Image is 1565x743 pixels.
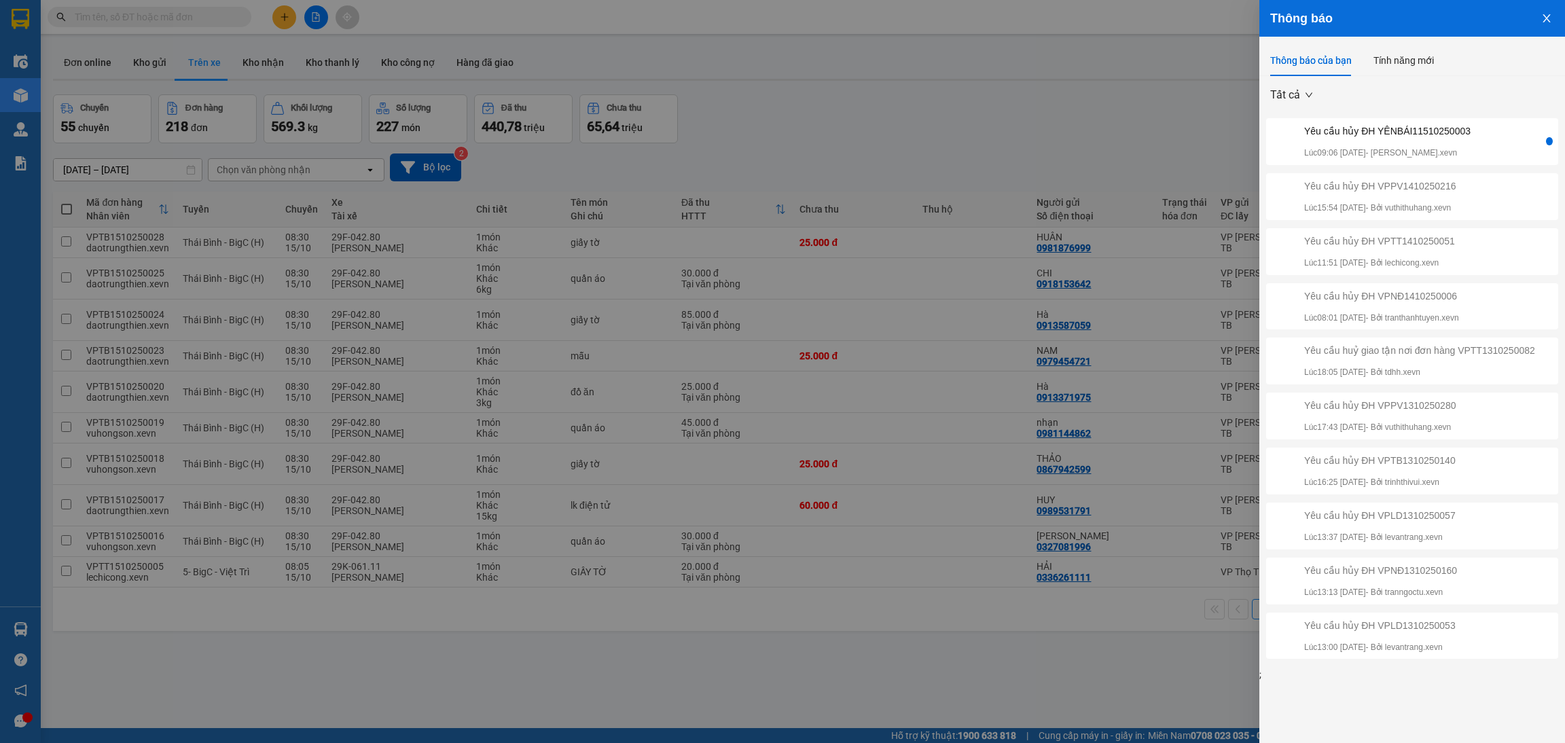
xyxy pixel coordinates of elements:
[1304,289,1459,304] div: Yêu cầu hủy ĐH VPNĐ1410250006
[1304,398,1456,413] div: Yêu cầu hủy ĐH VPPV1310250280
[1304,234,1455,249] div: Yêu cầu hủy ĐH VPTT1410250051
[1304,343,1535,358] div: Yêu cầu huỷ giao tận nơi đơn hàng VPTT1310250082
[1304,147,1471,160] p: Lúc 09:06 [DATE] - [PERSON_NAME].xevn
[1304,124,1471,139] div: Yêu cầu hủy ĐH YÊNBÁI11510250003
[1304,202,1456,215] p: Lúc 15:54 [DATE] - Bởi vuthithuhang.xevn
[1304,563,1457,578] div: Yêu cầu hủy ĐH VPNĐ1310250160
[1270,85,1312,105] span: Tất cả
[1304,618,1456,633] div: Yêu cầu hủy ĐH VPLD1310250053
[1304,453,1456,468] div: Yêu cầu hủy ĐH VPTB1310250140
[1304,179,1456,194] div: Yêu cầu hủy ĐH VPPV1410250216
[1541,13,1552,24] span: close
[1304,476,1456,489] p: Lúc 16:25 [DATE] - Bởi trinhthivui.xevn
[1304,586,1457,599] p: Lúc 13:13 [DATE] - Bởi tranngoctu.xevn
[1270,11,1554,26] div: Thông báo
[1373,53,1434,68] div: Tính năng mới
[1304,366,1535,379] p: Lúc 18:05 [DATE] - Bởi tdhh.xevn
[1259,76,1565,682] div: ;
[1304,421,1456,434] p: Lúc 17:43 [DATE] - Bởi vuthithuhang.xevn
[1304,257,1455,270] p: Lúc 11:51 [DATE] - Bởi lechicong.xevn
[1304,641,1456,654] p: Lúc 13:00 [DATE] - Bởi levantrang.xevn
[1304,312,1459,325] p: Lúc 08:01 [DATE] - Bởi tranthanhtuyen.xevn
[1304,531,1456,544] p: Lúc 13:37 [DATE] - Bởi levantrang.xevn
[1270,53,1352,68] div: Thông báo của bạn
[1304,508,1456,523] div: Yêu cầu hủy ĐH VPLD1310250057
